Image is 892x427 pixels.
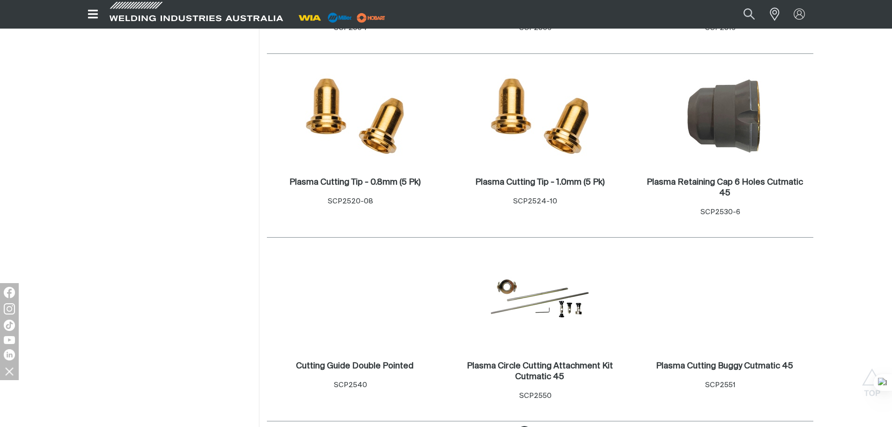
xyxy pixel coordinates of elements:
[1,363,17,379] img: hide socials
[519,392,552,399] span: SCP2550
[862,368,883,390] button: Scroll to top
[457,361,624,382] a: Plasma Circle Cutting Attachment Kit Cutmatic 45
[4,336,15,344] img: YouTube
[38,55,45,63] img: tab_domain_overview_orange.svg
[4,303,15,315] img: Instagram
[15,15,22,22] img: logo_orange.svg
[289,177,420,188] a: Plasma Cutting Tip - 0.8mm (5 Pk)
[334,382,367,389] span: SCP2540
[296,361,413,372] a: Cutting Guide Double Pointed
[475,178,604,187] h2: Plasma Cutting Tip - 1.0mm (5 Pk)
[354,14,388,21] a: miller
[656,361,793,372] a: Plasma Cutting Buggy Cutmatic 45
[700,209,740,216] span: SCP2530-6
[490,250,590,350] img: Plasma Circle Cutting Attachment Kit Cutmatic 45
[4,287,15,298] img: Facebook
[733,4,765,25] button: Search products
[641,177,809,199] a: Plasma Retaining Cap 6 Holes Cutmatic 45
[305,66,405,166] img: Plasma Cutting Tip - 0.8mm (5 Pk)
[4,320,15,331] img: TikTok
[513,198,557,205] span: SCP2524-10
[328,198,373,205] span: SCP2520-08
[296,362,413,370] h2: Cutting Guide Double Pointed
[354,11,388,25] img: miller
[490,66,590,166] img: Plasma Cutting Tip - 1.0mm (5 Pk)
[675,66,774,166] img: Plasma Retaining Cap 6 Holes Cutmatic 45
[15,24,22,33] img: website_grey.svg
[656,362,793,370] h2: Plasma Cutting Buggy Cutmatic 45
[721,4,765,25] input: Product name or item number...
[24,24,95,33] div: 域名: [DOMAIN_NAME]
[4,349,15,360] img: LinkedIn
[96,55,103,63] img: tab_keywords_by_traffic_grey.svg
[647,178,803,197] h2: Plasma Retaining Cap 6 Holes Cutmatic 45
[475,177,604,188] a: Plasma Cutting Tip - 1.0mm (5 Pk)
[48,56,72,62] div: 域名概述
[26,15,46,22] div: v 4.0.25
[467,362,613,381] h2: Plasma Circle Cutting Attachment Kit Cutmatic 45
[106,56,154,62] div: 关键词（按流量）
[289,178,420,187] h2: Plasma Cutting Tip - 0.8mm (5 Pk)
[705,382,736,389] span: SCP2551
